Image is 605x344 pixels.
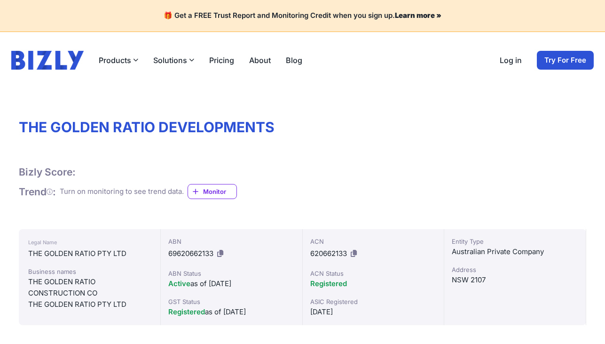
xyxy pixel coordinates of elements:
h1: THE GOLDEN RATIO DEVELOPMENTS [19,119,586,136]
div: GST Status [168,297,295,306]
span: Registered [168,307,205,316]
a: About [249,55,271,66]
a: Log in [500,55,522,66]
div: ABN Status [168,269,295,278]
div: NSW 2107 [452,274,578,286]
div: THE GOLDEN RATIO PTY LTD [28,299,151,310]
div: Business names [28,267,151,276]
h1: Bizly Score: [19,166,76,178]
span: Registered [310,279,347,288]
button: Solutions [153,55,194,66]
div: THE GOLDEN RATIO CONSTRUCTION CO [28,276,151,299]
a: Blog [286,55,302,66]
div: as of [DATE] [168,278,295,289]
div: Legal Name [28,237,151,248]
span: Monitor [203,187,236,196]
div: Entity Type [452,237,578,246]
span: Active [168,279,190,288]
div: Australian Private Company [452,246,578,257]
div: Address [452,265,578,274]
div: as of [DATE] [168,306,295,318]
div: ASIC Registered [310,297,437,306]
a: Learn more » [395,11,441,20]
a: Monitor [188,184,237,199]
div: Turn on monitoring to see trend data. [60,186,184,197]
div: ACN [310,237,437,246]
a: Pricing [209,55,234,66]
div: THE GOLDEN RATIO PTY LTD [28,248,151,259]
span: 620662133 [310,249,347,258]
div: ABN [168,237,295,246]
button: Products [99,55,138,66]
a: Try For Free [537,51,594,70]
div: [DATE] [310,306,437,318]
span: 69620662133 [168,249,213,258]
h1: Trend : [19,185,56,198]
div: ACN Status [310,269,437,278]
h4: 🎁 Get a FREE Trust Report and Monitoring Credit when you sign up. [11,11,594,20]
